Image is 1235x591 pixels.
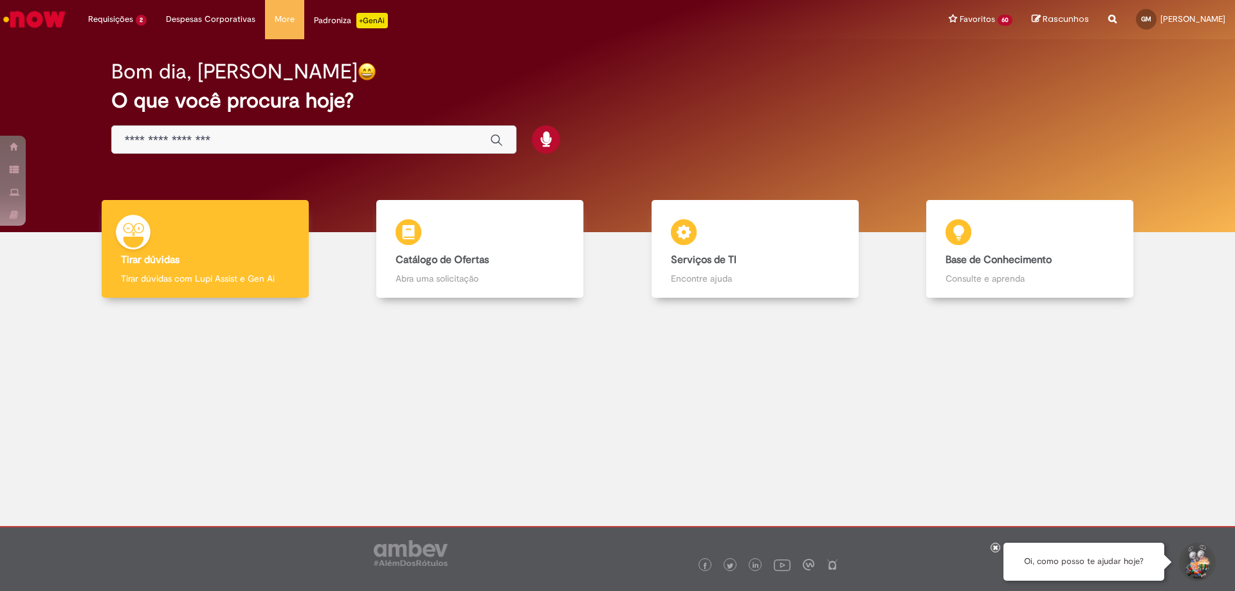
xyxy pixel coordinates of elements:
img: logo_footer_facebook.png [702,563,708,569]
p: Encontre ajuda [671,272,839,285]
img: logo_footer_ambev_rotulo_gray.png [374,540,448,566]
span: Favoritos [960,13,995,26]
a: Base de Conhecimento Consulte e aprenda [893,200,1168,298]
p: +GenAi [356,13,388,28]
span: GM [1141,15,1151,23]
span: 2 [136,15,147,26]
img: logo_footer_linkedin.png [753,562,759,570]
img: logo_footer_workplace.png [803,559,814,570]
img: happy-face.png [358,62,376,81]
p: Abra uma solicitação [396,272,564,285]
a: Catálogo de Ofertas Abra uma solicitação [343,200,618,298]
b: Tirar dúvidas [121,253,179,266]
b: Base de Conhecimento [946,253,1052,266]
span: Requisições [88,13,133,26]
h2: Bom dia, [PERSON_NAME] [111,60,358,83]
img: logo_footer_twitter.png [727,563,733,569]
a: Rascunhos [1032,14,1089,26]
button: Iniciar Conversa de Suporte [1177,543,1216,581]
b: Serviços de TI [671,253,736,266]
img: ServiceNow [1,6,68,32]
a: Serviços de TI Encontre ajuda [617,200,893,298]
span: Rascunhos [1043,13,1089,25]
img: logo_footer_naosei.png [827,559,838,570]
a: Tirar dúvidas Tirar dúvidas com Lupi Assist e Gen Ai [68,200,343,298]
p: Consulte e aprenda [946,272,1114,285]
div: Padroniza [314,13,388,28]
span: [PERSON_NAME] [1160,14,1225,24]
div: Oi, como posso te ajudar hoje? [1003,543,1164,581]
span: More [275,13,295,26]
span: Despesas Corporativas [166,13,255,26]
h2: O que você procura hoje? [111,89,1124,112]
img: logo_footer_youtube.png [774,556,791,573]
span: 60 [998,15,1012,26]
b: Catálogo de Ofertas [396,253,489,266]
p: Tirar dúvidas com Lupi Assist e Gen Ai [121,272,289,285]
